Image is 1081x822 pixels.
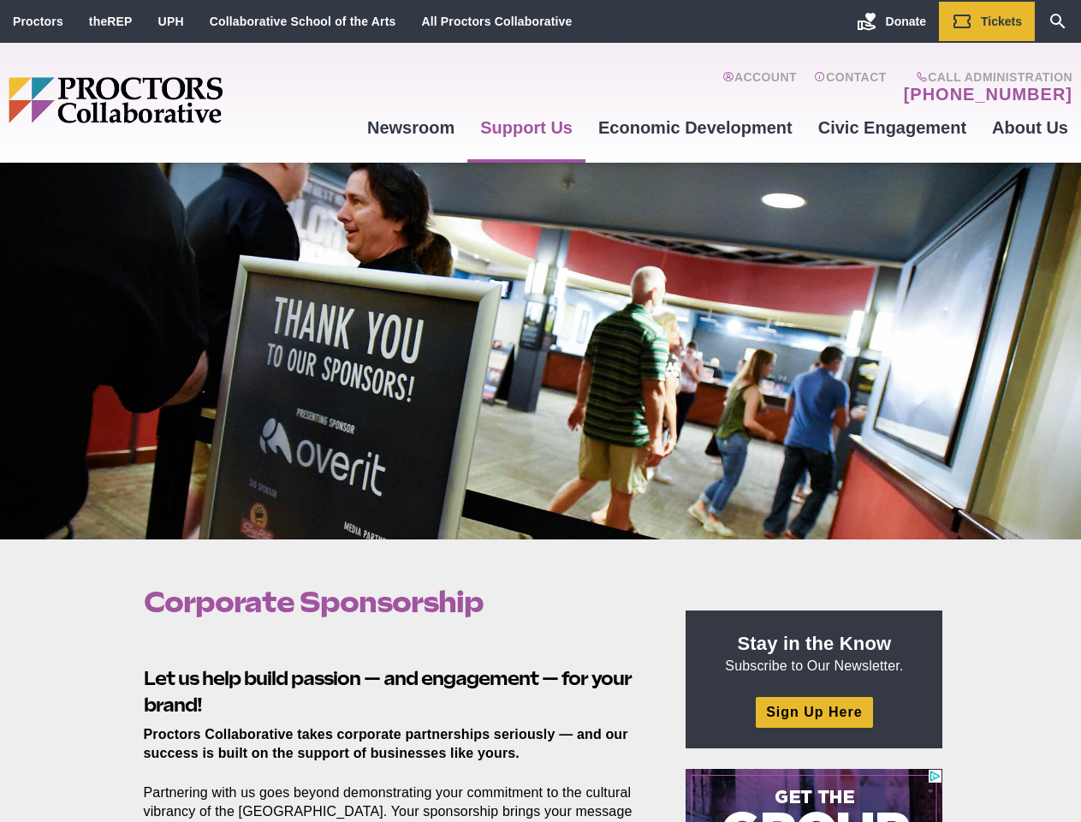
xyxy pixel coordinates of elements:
[585,104,805,151] a: Economic Development
[738,633,892,654] strong: Stay in the Know
[144,586,647,618] h1: Corporate Sponsorship
[706,631,922,676] p: Subscribe to Our Newsletter.
[1035,2,1081,41] a: Search
[421,15,572,28] a: All Proctors Collaborative
[13,15,63,28] a: Proctors
[981,15,1022,28] span: Tickets
[899,70,1072,84] span: Call Administration
[904,84,1072,104] a: [PHONE_NUMBER]
[144,727,628,760] strong: Proctors Collaborative takes corporate partnerships seriously — and our success is built on the s...
[144,639,647,718] h2: Let us help build passion — and engagement — for your brand!
[939,2,1035,41] a: Tickets
[354,104,467,151] a: Newsroom
[756,697,872,727] a: Sign Up Here
[844,2,939,41] a: Donate
[89,15,133,28] a: theREP
[210,15,396,28] a: Collaborative School of the Arts
[722,70,797,104] a: Account
[814,70,887,104] a: Contact
[805,104,979,151] a: Civic Engagement
[158,15,184,28] a: UPH
[9,77,354,123] img: Proctors logo
[979,104,1081,151] a: About Us
[886,15,926,28] span: Donate
[467,104,585,151] a: Support Us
